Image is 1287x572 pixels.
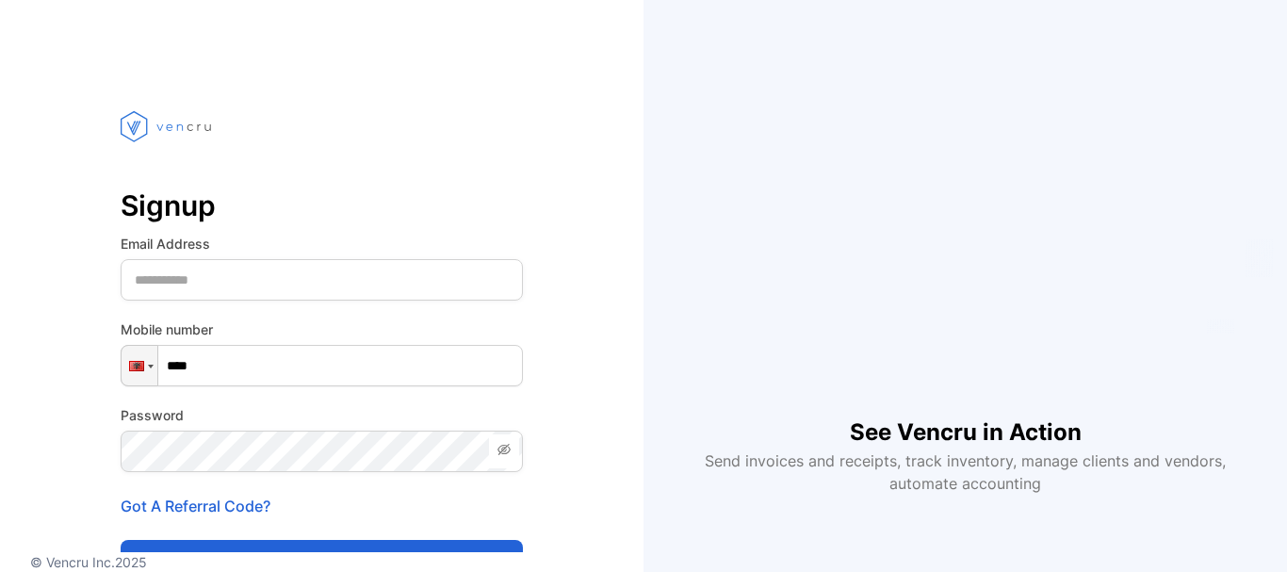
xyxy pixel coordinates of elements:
[708,78,1222,385] iframe: YouTube video player
[121,495,523,517] p: Got A Referral Code?
[694,449,1237,495] p: Send invoices and receipts, track inventory, manage clients and vendors, automate accounting
[121,75,215,177] img: vencru logo
[121,183,523,228] p: Signup
[850,385,1082,449] h1: See Vencru in Action
[121,319,523,339] label: Mobile number
[121,405,523,425] label: Password
[121,234,523,253] label: Email Address
[122,346,157,385] div: Albania: + 355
